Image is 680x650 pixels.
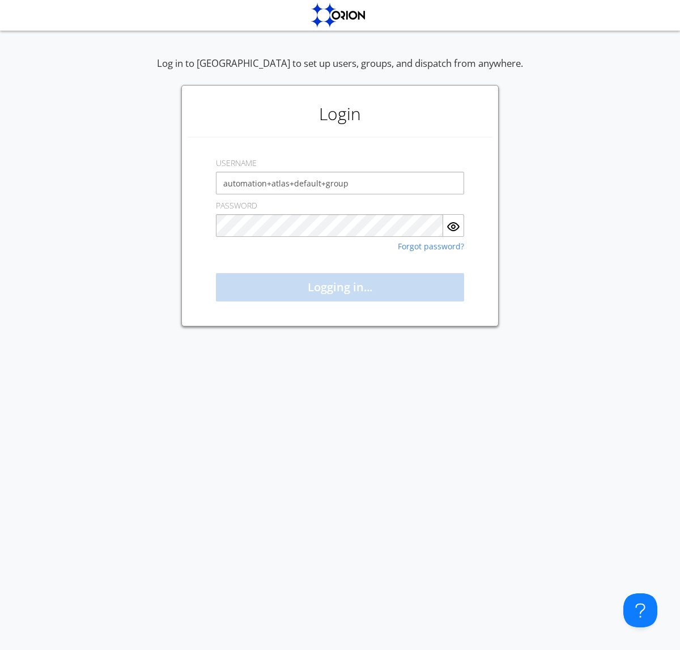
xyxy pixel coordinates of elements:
[398,243,464,250] a: Forgot password?
[216,273,464,301] button: Logging in...
[447,220,460,233] img: eye.svg
[188,91,492,137] h1: Login
[216,200,257,211] label: PASSWORD
[443,214,464,237] button: Show Password
[623,593,657,627] iframe: Toggle Customer Support
[216,158,257,169] label: USERNAME
[157,57,523,85] div: Log in to [GEOGRAPHIC_DATA] to set up users, groups, and dispatch from anywhere.
[216,214,443,237] input: Password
